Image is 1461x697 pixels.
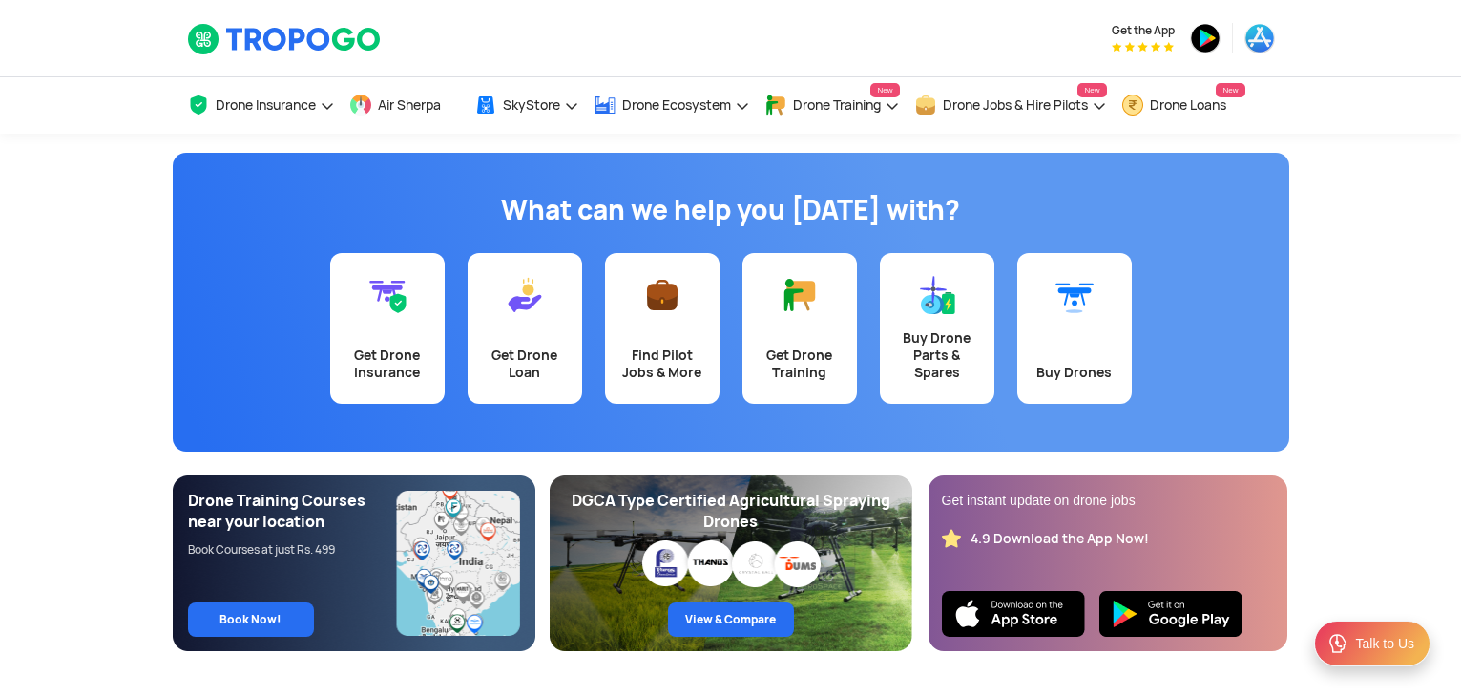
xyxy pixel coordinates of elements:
img: Buy Drone Parts & Spares [918,276,956,314]
span: Air Sherpa [378,97,441,113]
div: Drone Training Courses near your location [188,491,397,533]
div: Get Drone Training [754,347,845,381]
span: Drone Insurance [216,97,316,113]
a: Air Sherpa [349,77,460,134]
a: Drone Ecosystem [594,77,750,134]
a: View & Compare [668,602,794,637]
div: Talk to Us [1356,634,1414,653]
span: SkyStore [503,97,560,113]
img: App Raking [1112,42,1174,52]
span: New [1216,83,1244,97]
img: Find Pilot Jobs & More [643,276,681,314]
div: Buy Drone Parts & Spares [891,329,983,381]
a: Find Pilot Jobs & More [605,253,720,404]
a: Drone Insurance [187,77,335,134]
span: Drone Training [793,97,881,113]
a: Drone Jobs & Hire PilotsNew [914,77,1107,134]
div: Get Drone Insurance [342,347,433,381]
img: ic_Support.svg [1326,632,1349,655]
a: Get Drone Loan [468,253,582,404]
img: playstore [1190,23,1221,53]
div: 4.9 Download the App Now! [971,530,1149,548]
img: Get Drone Insurance [368,276,407,314]
div: Get instant update on drone jobs [942,491,1274,510]
img: appstore [1244,23,1275,53]
span: Drone Ecosystem [622,97,731,113]
span: New [870,83,899,97]
a: Get Drone Training [742,253,857,404]
img: Get Drone Training [781,276,819,314]
img: Get Drone Loan [506,276,544,314]
h1: What can we help you [DATE] with? [187,191,1275,229]
span: Get the App [1112,23,1175,38]
a: Drone TrainingNew [764,77,900,134]
div: Buy Drones [1029,364,1120,381]
div: DGCA Type Certified Agricultural Spraying Drones [565,491,897,533]
a: Drone LoansNew [1121,77,1245,134]
img: star_rating [942,529,961,548]
img: Playstore [1099,591,1242,637]
img: Ios [942,591,1085,637]
span: New [1077,83,1106,97]
span: Drone Loans [1150,97,1226,113]
div: Get Drone Loan [479,347,571,381]
a: Book Now! [188,602,314,637]
a: SkyStore [474,77,579,134]
a: Buy Drones [1017,253,1132,404]
img: Buy Drones [1055,276,1094,314]
span: Drone Jobs & Hire Pilots [943,97,1088,113]
img: TropoGo Logo [187,23,383,55]
a: Buy Drone Parts & Spares [880,253,994,404]
div: Find Pilot Jobs & More [616,347,708,381]
div: Book Courses at just Rs. 499 [188,542,397,558]
a: Get Drone Insurance [330,253,445,404]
